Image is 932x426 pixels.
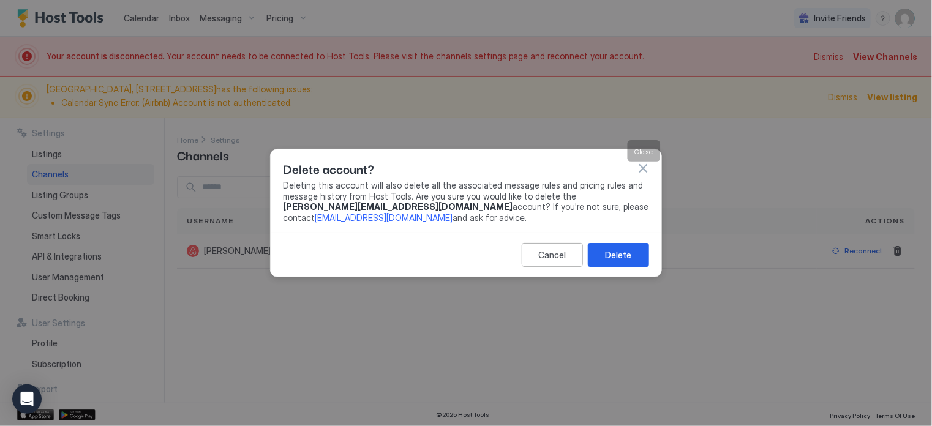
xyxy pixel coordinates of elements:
[12,384,42,414] div: Open Intercom Messenger
[315,212,453,223] a: [EMAIL_ADDRESS][DOMAIN_NAME]
[606,248,632,261] div: Delete
[522,243,583,267] button: Cancel
[283,159,374,177] span: Delete account?
[539,248,566,261] div: Cancel
[283,180,649,223] span: Deleting this account will also delete all the associated message rules and pricing rules and mes...
[634,147,653,155] span: Close
[588,243,649,267] button: Delete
